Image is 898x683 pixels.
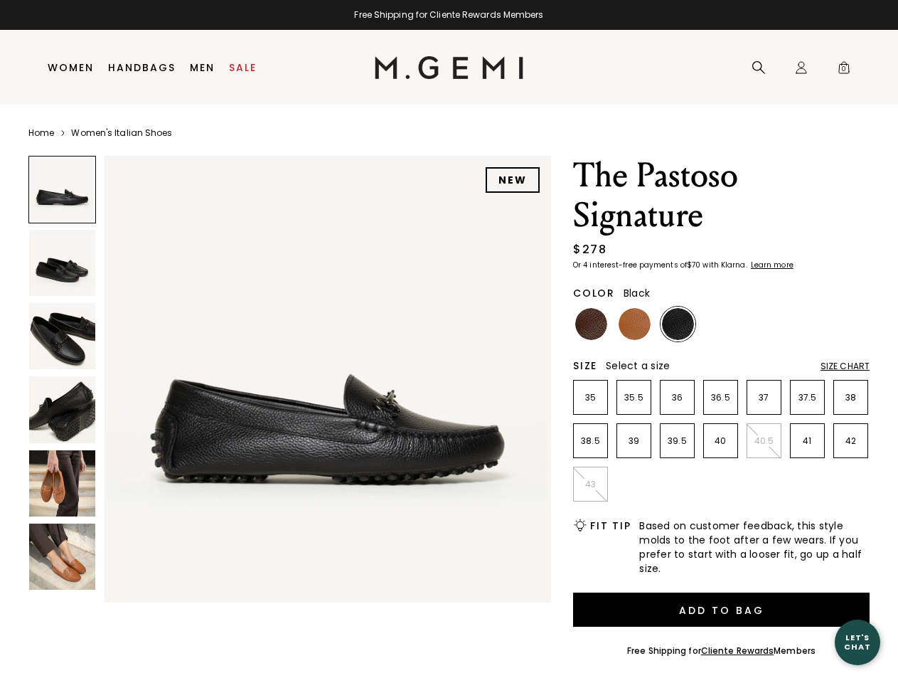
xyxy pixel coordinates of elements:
h2: Color [573,287,615,299]
img: The Pastoso Signature [29,303,95,369]
div: Let's Chat [835,633,880,651]
img: Black [662,308,694,340]
p: 35 [574,392,607,403]
img: The Pastoso Signature [29,524,95,590]
button: Add to Bag [573,593,870,627]
span: Based on customer feedback, this style molds to the foot after a few wears. If you prefer to star... [639,519,870,576]
a: Handbags [108,62,176,73]
a: Cliente Rewards [701,645,774,657]
div: Free Shipping for Members [627,645,816,657]
p: 43 [574,479,607,490]
klarna-placement-style-amount: $70 [687,260,700,270]
a: Women [48,62,94,73]
p: 37 [747,392,781,403]
klarna-placement-style-body: Or 4 interest-free payments of [573,260,687,270]
img: The Pastoso Signature [29,230,95,296]
p: 38.5 [574,435,607,447]
img: The Pastoso Signature [105,156,551,603]
div: $278 [573,241,606,258]
span: 0 [837,63,851,78]
p: 39.5 [661,435,694,447]
img: The Pastoso Signature [29,376,95,443]
img: Tan [619,308,651,340]
h2: Size [573,360,597,371]
klarna-placement-style-body: with Klarna [702,260,749,270]
p: 38 [834,392,867,403]
p: 37.5 [791,392,824,403]
a: Home [28,127,54,139]
p: 36 [661,392,694,403]
p: 36.5 [704,392,737,403]
p: 40.5 [747,435,781,447]
div: Size Chart [821,361,870,372]
img: M.Gemi [375,56,523,79]
a: Learn more [749,261,793,270]
span: Black [624,286,650,300]
a: Women's Italian Shoes [71,127,172,139]
h2: Fit Tip [590,520,631,531]
a: Men [190,62,215,73]
img: Chocolate [575,308,607,340]
p: 35.5 [617,392,651,403]
p: 39 [617,435,651,447]
span: Select a size [606,359,670,373]
p: 41 [791,435,824,447]
a: Sale [229,62,257,73]
p: 40 [704,435,737,447]
p: 42 [834,435,867,447]
img: The Pastoso Signature [29,450,95,517]
klarna-placement-style-cta: Learn more [751,260,793,270]
div: NEW [486,167,540,193]
h1: The Pastoso Signature [573,156,870,235]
